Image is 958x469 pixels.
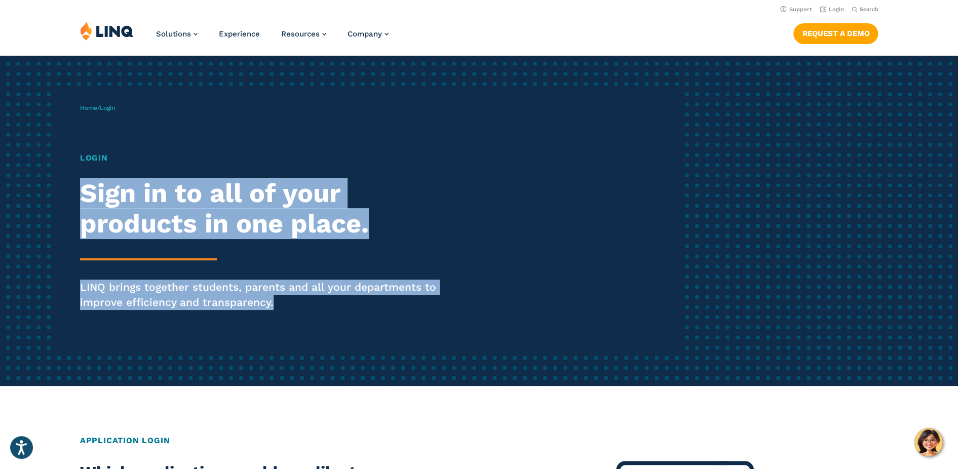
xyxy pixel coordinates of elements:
[80,152,449,164] h1: Login
[820,6,844,13] a: Login
[80,435,878,447] h2: Application Login
[156,29,191,38] span: Solutions
[780,6,812,13] a: Support
[914,428,943,456] button: Hello, have a question? Let’s chat.
[281,29,320,38] span: Resources
[793,23,878,44] a: Request a Demo
[80,104,97,111] a: Home
[156,21,389,55] nav: Primary Navigation
[859,6,878,13] span: Search
[100,104,115,111] span: Login
[852,6,878,13] button: Open Search Bar
[80,178,449,239] h2: Sign in to all of your products in one place.
[348,29,389,38] a: Company
[793,21,878,44] nav: Button Navigation
[156,29,198,38] a: Solutions
[348,29,382,38] span: Company
[80,280,449,310] p: LINQ brings together students, parents and all your departments to improve efficiency and transpa...
[80,104,115,111] span: /
[219,29,260,38] a: Experience
[80,21,134,41] img: LINQ | K‑12 Software
[281,29,326,38] a: Resources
